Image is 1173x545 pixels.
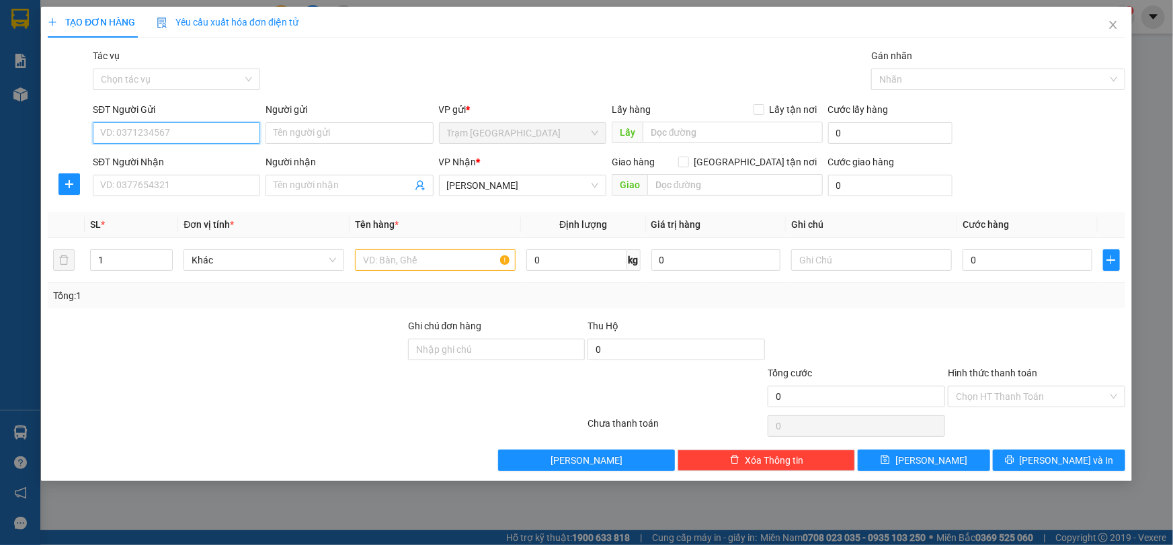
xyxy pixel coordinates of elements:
div: Tổng: 1 [53,288,453,303]
span: Lấy hàng [612,104,651,115]
button: Close [1094,7,1132,44]
button: printer[PERSON_NAME] và In [993,450,1125,471]
div: Chưa thanh toán [587,416,767,439]
p: Gửi: [5,12,126,42]
span: 0 [50,97,58,112]
span: Trạm [GEOGRAPHIC_DATA] [5,12,126,42]
span: Yêu cầu xuất hóa đơn điện tử [157,17,298,28]
div: Người nhận [266,155,433,169]
span: Tổng cước [768,368,812,378]
button: [PERSON_NAME] [498,450,676,471]
span: 0 [159,97,166,112]
span: delete [730,455,739,466]
div: Người gửi [266,102,433,117]
label: Hình thức thanh toán [948,368,1037,378]
span: 0363183175 [5,44,79,58]
input: Ghi chú đơn hàng [408,339,585,360]
span: Thu hộ: [5,97,47,112]
span: VP Nhận [439,157,477,167]
span: [PERSON_NAME] [128,20,223,35]
span: [PERSON_NAME] và In [1020,453,1114,468]
label: Cước giao hàng [828,157,895,167]
label: Gán nhãn [871,50,912,61]
span: Lấy tận nơi [764,102,823,117]
span: Tên hàng [355,219,399,230]
span: save [881,455,890,466]
span: Giao [612,174,647,196]
input: Dọc đường [647,174,823,196]
button: plus [58,173,80,195]
div: SĐT Người Gửi [93,102,260,117]
span: plus [48,17,57,27]
span: Phan Thiết [447,175,598,196]
span: 0901031995 [128,37,249,62]
span: Định lượng [559,219,607,230]
th: Ghi chú [786,212,957,238]
span: Xóa Thông tin [745,453,803,468]
input: VD: Bàn, Ghế [355,249,516,271]
button: deleteXóa Thông tin [678,450,855,471]
span: [PERSON_NAME] [895,453,967,468]
span: kg [627,249,641,271]
span: Trạm Sài Gòn [447,123,598,143]
label: Tác vụ [93,50,120,61]
span: Chưa thu: [128,81,181,96]
label: Ghi chú đơn hàng [408,321,482,331]
span: Đã thu: [5,81,44,96]
button: plus [1103,249,1120,271]
input: Dọc đường [643,122,823,143]
span: close [1108,19,1119,30]
span: Giao: [128,65,153,77]
input: 0 [651,249,781,271]
span: Khác [192,250,336,270]
span: TẠO ĐƠN HÀNG [48,17,135,28]
button: save[PERSON_NAME] [858,450,990,471]
span: Thu Hộ [588,321,618,331]
div: VP gửi [439,102,606,117]
span: 0 [48,81,55,96]
span: printer [1005,455,1014,466]
input: Cước lấy hàng [828,122,953,144]
span: Cước hàng [963,219,1009,230]
span: plus [59,179,79,190]
span: Lấy [612,122,643,143]
span: SL [90,219,101,230]
span: plus [1104,255,1119,265]
input: Ghi Chú [791,249,952,271]
label: Cước lấy hàng [828,104,889,115]
span: [GEOGRAPHIC_DATA] tận nơi [689,155,823,169]
img: icon [157,17,167,28]
button: delete [53,249,75,271]
div: SĐT Người Nhận [93,155,260,169]
p: Nhận: [128,7,249,35]
span: Giao hàng [612,157,655,167]
span: GTN: [128,97,156,112]
span: 30.000 [185,81,225,96]
span: user-add [415,180,426,191]
span: Lấy: [5,60,26,73]
span: Giá trị hàng [651,219,701,230]
span: [PERSON_NAME] [551,453,622,468]
input: Cước giao hàng [828,175,953,196]
span: Đơn vị tính [184,219,234,230]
